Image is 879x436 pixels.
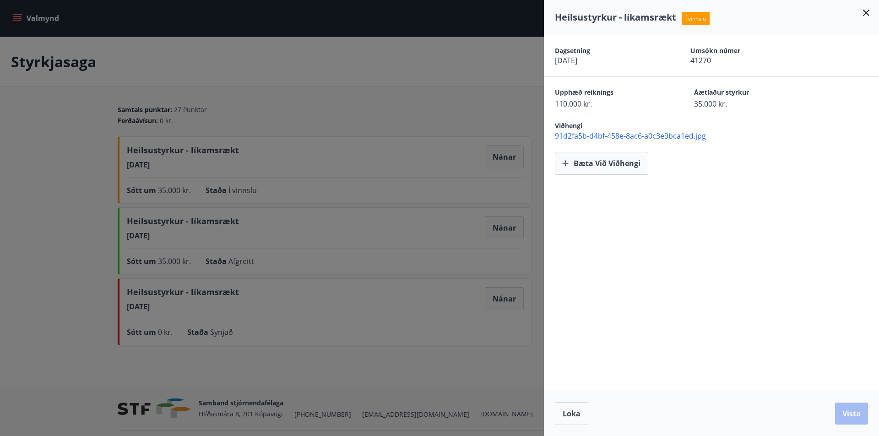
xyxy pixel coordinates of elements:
[555,46,658,55] span: Dagsetning
[563,409,581,419] span: Loka
[682,12,710,25] span: Í vinnslu
[555,121,582,130] span: Viðhengi
[555,11,676,23] span: Heilsustyrkur - líkamsrækt
[694,99,801,109] span: 35.000 kr.
[694,88,801,99] span: Áætlaður styrkur
[555,99,662,109] span: 110.000 kr.
[555,402,588,425] button: Loka
[555,152,648,175] button: Bæta við viðhengi
[690,55,794,65] span: 41270
[555,131,879,141] span: 91d2fa5b-d4bf-458e-8ac6-a0c3e9bca1ed.jpg
[690,46,794,55] span: Umsókn númer
[555,55,658,65] span: [DATE]
[555,88,662,99] span: Upphæð reiknings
